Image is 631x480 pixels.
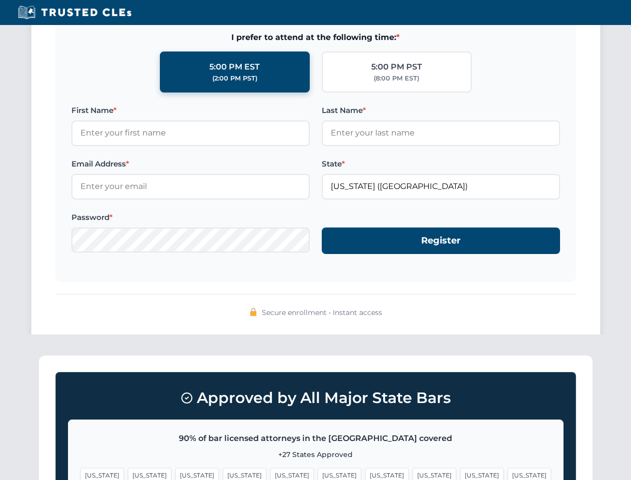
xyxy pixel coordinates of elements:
[80,449,551,460] p: +27 States Approved
[71,211,310,223] label: Password
[322,174,560,199] input: Florida (FL)
[322,120,560,145] input: Enter your last name
[15,5,134,20] img: Trusted CLEs
[68,384,564,411] h3: Approved by All Major State Bars
[322,104,560,116] label: Last Name
[71,158,310,170] label: Email Address
[71,174,310,199] input: Enter your email
[322,158,560,170] label: State
[71,104,310,116] label: First Name
[209,60,260,73] div: 5:00 PM EST
[374,73,419,83] div: (8:00 PM EST)
[80,432,551,445] p: 90% of bar licensed attorneys in the [GEOGRAPHIC_DATA] covered
[249,308,257,316] img: 🔒
[262,307,382,318] span: Secure enrollment • Instant access
[71,120,310,145] input: Enter your first name
[371,60,422,73] div: 5:00 PM PST
[212,73,257,83] div: (2:00 PM PST)
[322,227,560,254] button: Register
[71,31,560,44] span: I prefer to attend at the following time:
